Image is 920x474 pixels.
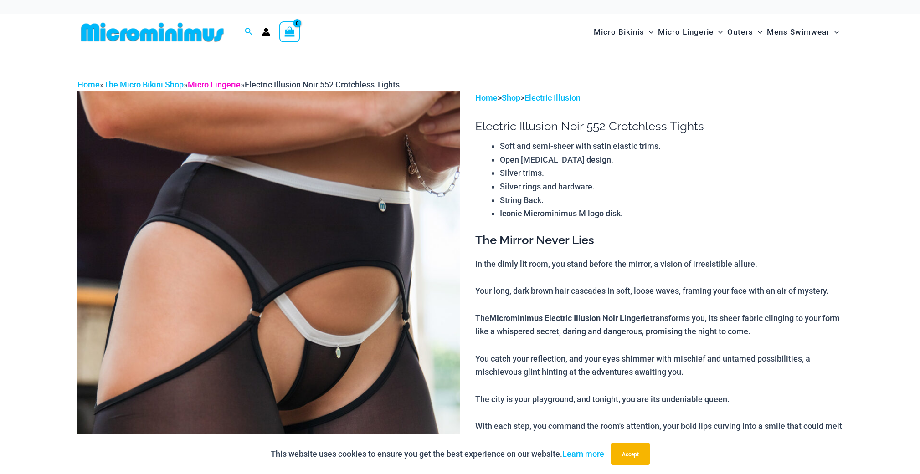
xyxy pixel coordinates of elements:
a: Learn more [562,449,604,459]
span: Electric Illusion Noir 552 Crotchless Tights [245,80,400,89]
img: MM SHOP LOGO FLAT [77,22,227,42]
span: Outers [727,20,753,44]
span: Menu Toggle [753,20,762,44]
a: Home [77,80,100,89]
li: Iconic Microminimus M logo disk. [500,207,843,220]
h1: Electric Illusion Noir 552 Crotchless Tights [475,119,843,133]
li: String Back. [500,194,843,207]
li: Open [MEDICAL_DATA] design. [500,153,843,167]
a: Search icon link [245,26,253,38]
p: This website uses cookies to ensure you get the best experience on our website. [271,447,604,461]
li: Soft and semi-sheer with satin elastic trims. [500,139,843,153]
b: Microminimus Electric Illusion Noir Lingerie [489,312,650,323]
li: Silver rings and hardware. [500,180,843,194]
a: Micro LingerieMenu ToggleMenu Toggle [656,18,725,46]
a: View Shopping Cart, empty [279,21,300,42]
span: Menu Toggle [714,20,723,44]
p: > > [475,91,843,105]
a: Account icon link [262,28,270,36]
a: Home [475,93,498,102]
span: Menu Toggle [644,20,653,44]
a: Micro Lingerie [188,80,241,89]
button: Accept [611,443,650,465]
a: Shop [502,93,520,102]
p: In the dimly lit room, you stand before the mirror, a vision of irresistible allure. Your long, d... [475,257,843,447]
a: Electric Illusion [524,93,581,102]
a: Mens SwimwearMenu ToggleMenu Toggle [765,18,841,46]
a: OutersMenu ToggleMenu Toggle [725,18,765,46]
a: Micro BikinisMenu ToggleMenu Toggle [591,18,656,46]
li: Silver trims. [500,166,843,180]
a: The Micro Bikini Shop [104,80,184,89]
h3: The Mirror Never Lies [475,233,843,248]
span: Mens Swimwear [767,20,830,44]
span: Menu Toggle [830,20,839,44]
span: Micro Bikinis [594,20,644,44]
span: » » » [77,80,400,89]
span: Micro Lingerie [658,20,714,44]
nav: Site Navigation [590,17,843,47]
